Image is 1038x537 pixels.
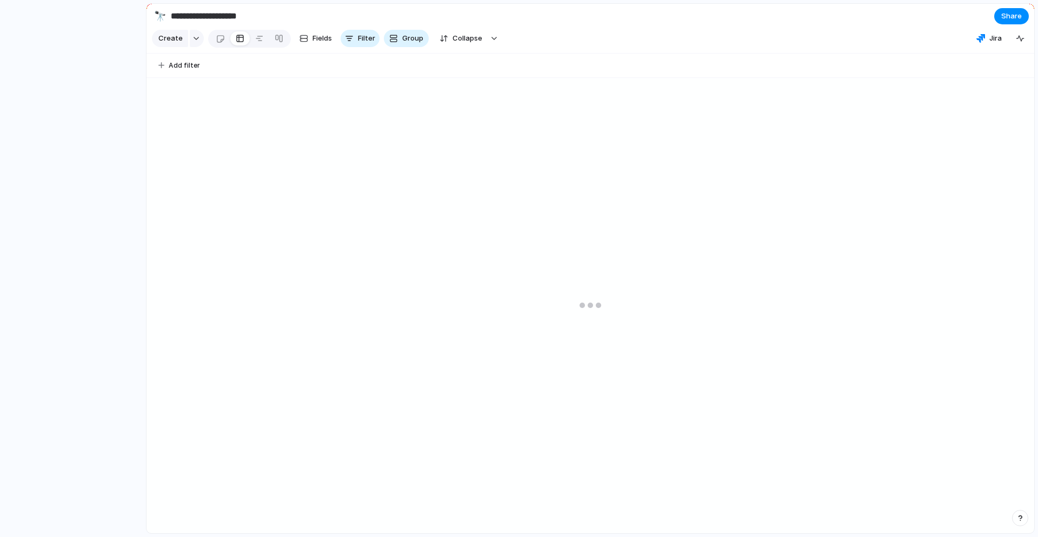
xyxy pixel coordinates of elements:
[989,33,1002,44] span: Jira
[312,33,332,44] span: Fields
[384,30,429,47] button: Group
[402,33,423,44] span: Group
[152,58,207,73] button: Add filter
[341,30,380,47] button: Filter
[1001,11,1022,22] span: Share
[158,33,183,44] span: Create
[453,33,482,44] span: Collapse
[151,8,169,25] button: 🔭
[433,30,488,47] button: Collapse
[169,61,200,70] span: Add filter
[295,30,336,47] button: Fields
[152,30,188,47] button: Create
[154,9,166,23] div: 🔭
[358,33,375,44] span: Filter
[994,8,1029,24] button: Share
[972,30,1006,47] button: Jira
